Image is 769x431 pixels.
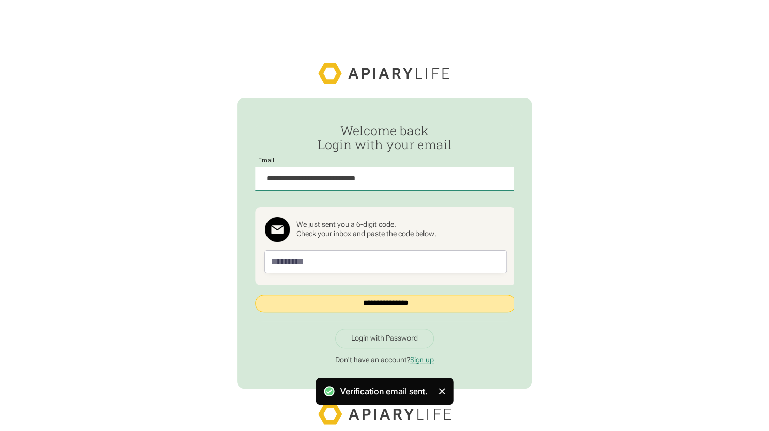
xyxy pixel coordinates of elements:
label: Email [255,157,277,164]
a: Sign up [410,356,434,364]
form: Passwordless Login [255,124,513,321]
p: Don't have an account? [255,356,513,365]
div: We just sent you a 6-digit code. Check your inbox and paste the code below. [296,220,436,239]
div: Login with Password [351,334,418,343]
h2: Welcome back Login with your email [255,124,513,152]
div: Verification email sent. [340,384,428,398]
